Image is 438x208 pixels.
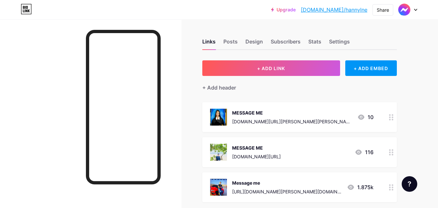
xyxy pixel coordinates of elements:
[210,144,227,161] img: MESSAGE ME
[357,113,373,121] div: 10
[377,6,389,13] div: Share
[202,60,340,76] button: + ADD LINK
[202,38,216,49] div: Links
[202,84,236,92] div: + Add header
[355,148,373,156] div: 116
[232,118,352,125] div: [DOMAIN_NAME][URL][PERSON_NAME][PERSON_NAME]
[301,6,367,14] a: [DOMAIN_NAME]/hannylne
[232,109,352,116] div: MESSAGE ME
[345,60,397,76] div: + ADD EMBED
[232,179,342,186] div: Message me
[210,179,227,196] img: Message me
[347,183,373,191] div: 1.875k
[329,38,350,49] div: Settings
[245,38,263,49] div: Design
[257,66,285,71] span: + ADD LINK
[223,38,238,49] div: Posts
[271,38,301,49] div: Subscribers
[232,144,281,151] div: MESSAGE ME
[232,188,342,195] div: [URL][DOMAIN_NAME][PERSON_NAME][DOMAIN_NAME][PERSON_NAME]
[271,7,296,12] a: Upgrade
[210,109,227,126] img: MESSAGE ME
[398,4,410,16] img: Hannyln estrera
[308,38,321,49] div: Stats
[232,153,281,160] div: [DOMAIN_NAME][URL]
